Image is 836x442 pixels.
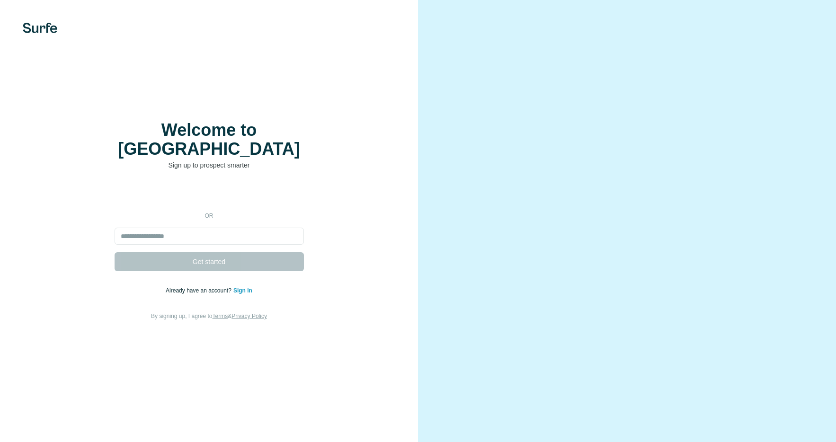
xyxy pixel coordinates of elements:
[110,184,309,205] iframe: Sign in with Google Button
[115,160,304,170] p: Sign up to prospect smarter
[231,313,267,319] a: Privacy Policy
[213,313,228,319] a: Terms
[166,287,233,294] span: Already have an account?
[23,23,57,33] img: Surfe's logo
[194,212,224,220] p: or
[233,287,252,294] a: Sign in
[115,121,304,159] h1: Welcome to [GEOGRAPHIC_DATA]
[151,313,267,319] span: By signing up, I agree to &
